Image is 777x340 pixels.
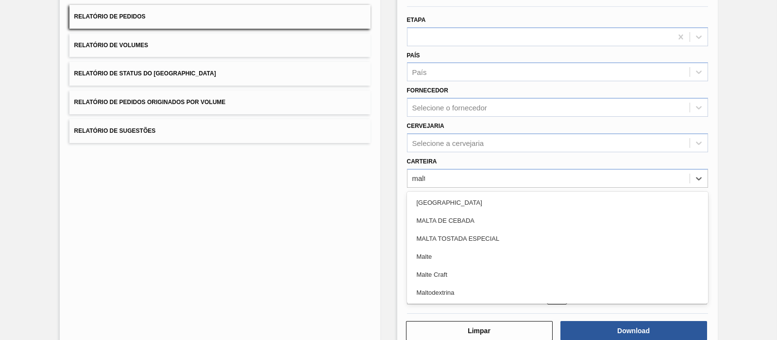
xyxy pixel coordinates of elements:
[74,127,156,134] span: Relatório de Sugestões
[407,87,448,94] label: Fornecedor
[74,70,216,77] span: Relatório de Status do [GEOGRAPHIC_DATA]
[412,104,487,112] div: Selecione o fornecedor
[407,212,708,230] div: MALTA DE CEBADA
[412,139,484,147] div: Selecione a cervejaria
[69,62,371,86] button: Relatório de Status do [GEOGRAPHIC_DATA]
[74,42,148,49] span: Relatório de Volumes
[69,5,371,29] button: Relatório de Pedidos
[74,13,146,20] span: Relatório de Pedidos
[407,194,708,212] div: [GEOGRAPHIC_DATA]
[74,99,226,106] span: Relatório de Pedidos Originados por Volume
[69,90,371,114] button: Relatório de Pedidos Originados por Volume
[407,17,426,23] label: Etapa
[407,266,708,284] div: Malte Craft
[407,158,437,165] label: Carteira
[407,248,708,266] div: Malte
[412,68,427,76] div: País
[407,230,708,248] div: MALTA TOSTADA ESPECIAL
[69,34,371,57] button: Relatório de Volumes
[407,52,420,59] label: País
[407,123,444,129] label: Cervejaria
[69,119,371,143] button: Relatório de Sugestões
[407,284,708,302] div: Maltodextrina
